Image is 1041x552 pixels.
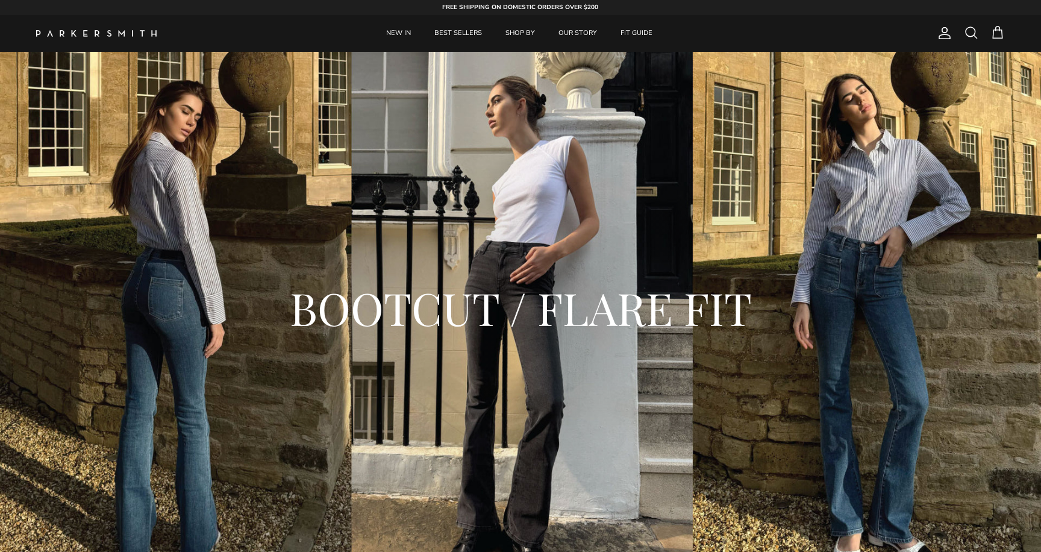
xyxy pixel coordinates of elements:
div: Primary [180,15,859,52]
a: NEW IN [375,15,422,52]
a: FIT GUIDE [610,15,663,52]
a: BEST SELLERS [424,15,493,52]
img: Parker Smith [36,30,157,37]
strong: FREE SHIPPING ON DOMESTIC ORDERS OVER $200 [442,3,598,11]
a: OUR STORY [548,15,608,52]
a: SHOP BY [495,15,546,52]
h2: BOOTCUT / FLARE FIT [66,279,975,337]
a: Account [933,26,952,40]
